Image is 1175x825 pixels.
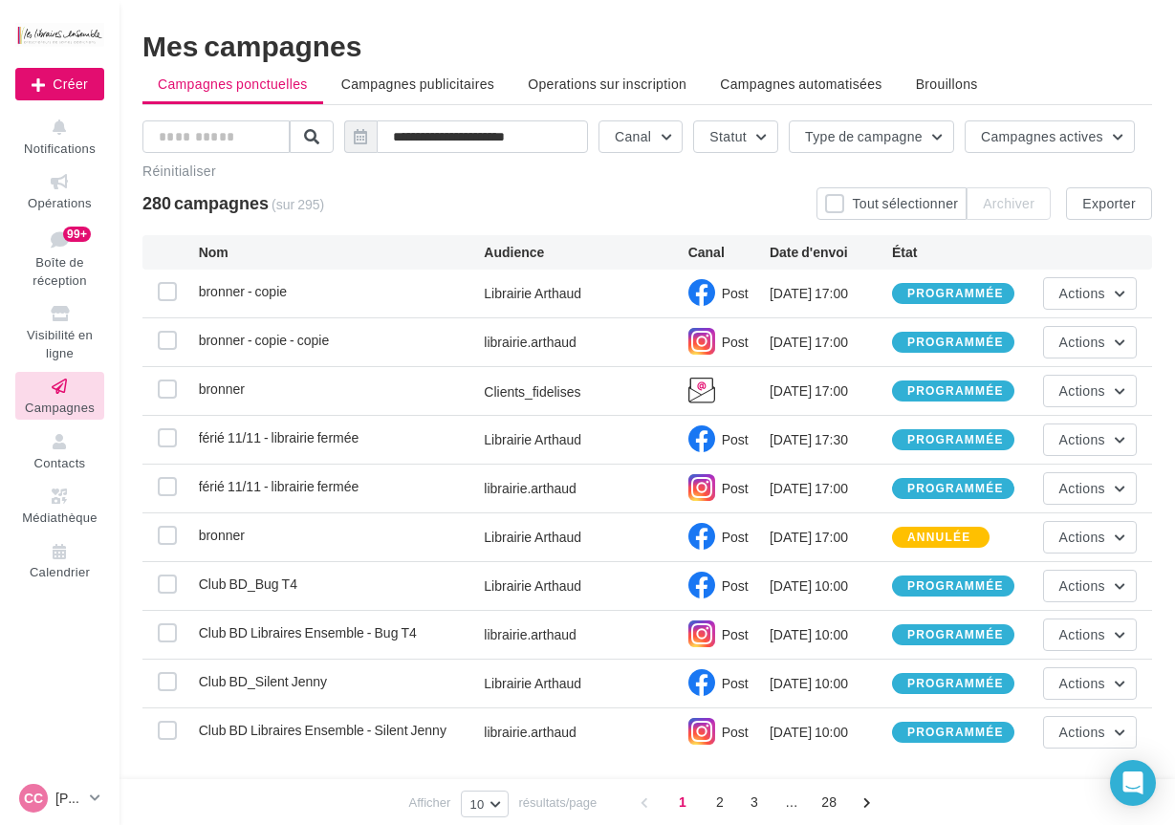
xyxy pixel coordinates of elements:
span: Opérations [28,195,92,210]
div: Date d'envoi [770,243,892,262]
span: Post [722,334,749,350]
span: Notifications [24,141,96,156]
div: Nouvelle campagne [15,68,104,100]
button: Actions [1043,716,1137,749]
button: Archiver [967,187,1051,220]
button: Actions [1043,375,1137,407]
div: [DATE] 17:00 [770,528,892,547]
span: Boîte de réception [33,254,86,288]
button: Canal [598,120,683,153]
span: Club BD_Bug T4 [199,575,297,592]
span: Post [722,285,749,301]
button: Actions [1043,472,1137,505]
button: Actions [1043,326,1137,358]
button: Statut [693,120,778,153]
div: programmée [907,288,1004,300]
button: Réinitialiser [142,163,216,179]
span: Post [722,480,749,496]
span: Calendrier [30,565,90,580]
div: Open Intercom Messenger [1110,760,1156,806]
div: Audience [484,243,687,262]
a: Boîte de réception99+ [15,223,104,293]
div: Mes campagnes [142,31,1152,59]
span: 280 campagnes [142,192,269,213]
div: [DATE] 17:00 [770,479,892,498]
div: programmée [907,629,1004,641]
div: librairie.arthaud [484,333,577,352]
span: Actions [1059,577,1105,594]
button: Tout sélectionner [816,187,967,220]
span: Médiathèque [22,510,98,525]
span: Visibilité en ligne [27,327,93,360]
div: programmée [907,434,1004,446]
span: Post [722,626,749,642]
span: Actions [1059,285,1105,301]
div: [DATE] 10:00 [770,723,892,742]
button: 10 [461,791,508,817]
span: bronner [199,527,245,543]
span: Contacts [34,455,86,470]
a: Médiathèque [15,482,104,529]
div: [DATE] 17:00 [770,284,892,303]
span: résultats/page [519,793,598,812]
button: Actions [1043,423,1137,456]
div: [DATE] 10:00 [770,674,892,693]
span: Campagnes publicitaires [341,76,494,92]
button: Actions [1043,619,1137,651]
span: Post [722,724,749,740]
div: Librairie Arthaud [484,430,581,449]
button: Notifications [15,113,104,160]
span: 3 [739,787,770,817]
div: État [892,243,1014,262]
div: Nom [199,243,485,262]
button: Actions [1043,277,1137,310]
a: CC [PERSON_NAME] [15,780,104,816]
span: 1 [667,787,698,817]
span: Actions [1059,334,1105,350]
span: Club BD Libraires Ensemble - Bug T4 [199,624,417,640]
span: Actions [1059,431,1105,447]
p: [PERSON_NAME] [55,789,82,808]
div: [DATE] 10:00 [770,576,892,596]
span: Campagnes actives [981,128,1103,144]
div: [DATE] 10:00 [770,625,892,644]
div: programmée [907,337,1004,349]
button: Créer [15,68,104,100]
button: Campagnes actives [965,120,1135,153]
span: CC [24,789,43,808]
button: Type de campagne [789,120,954,153]
a: Opérations [15,167,104,214]
a: Contacts [15,427,104,474]
span: bronner [199,380,245,397]
span: Club BD Libraires Ensemble - Silent Jenny [199,722,446,738]
span: 2 [705,787,735,817]
span: Campagnes automatisées [720,76,881,92]
span: Operations sur inscription [528,76,686,92]
span: Campagnes [25,400,95,415]
span: Actions [1059,626,1105,642]
button: Actions [1043,570,1137,602]
span: Club BD_Silent Jenny [199,673,327,689]
span: ... [776,787,807,817]
span: 10 [469,796,484,812]
div: 99+ [63,227,91,242]
span: Post [722,577,749,594]
span: Post [722,431,749,447]
a: Calendrier [15,537,104,584]
div: annulée [907,532,970,544]
span: Actions [1059,675,1105,691]
div: Clients_fidelises [484,382,580,402]
span: férié 11/11 - librairie fermée [199,429,359,445]
span: Actions [1059,480,1105,496]
span: bronner - copie - copie [199,332,330,348]
div: librairie.arthaud [484,723,577,742]
div: programmée [907,678,1004,690]
div: librairie.arthaud [484,479,577,498]
div: Librairie Arthaud [484,576,581,596]
span: (sur 295) [272,195,324,214]
div: [DATE] 17:30 [770,430,892,449]
button: Exporter [1066,187,1152,220]
span: bronner - copie [199,283,287,299]
div: Canal [688,243,770,262]
span: Post [722,529,749,545]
